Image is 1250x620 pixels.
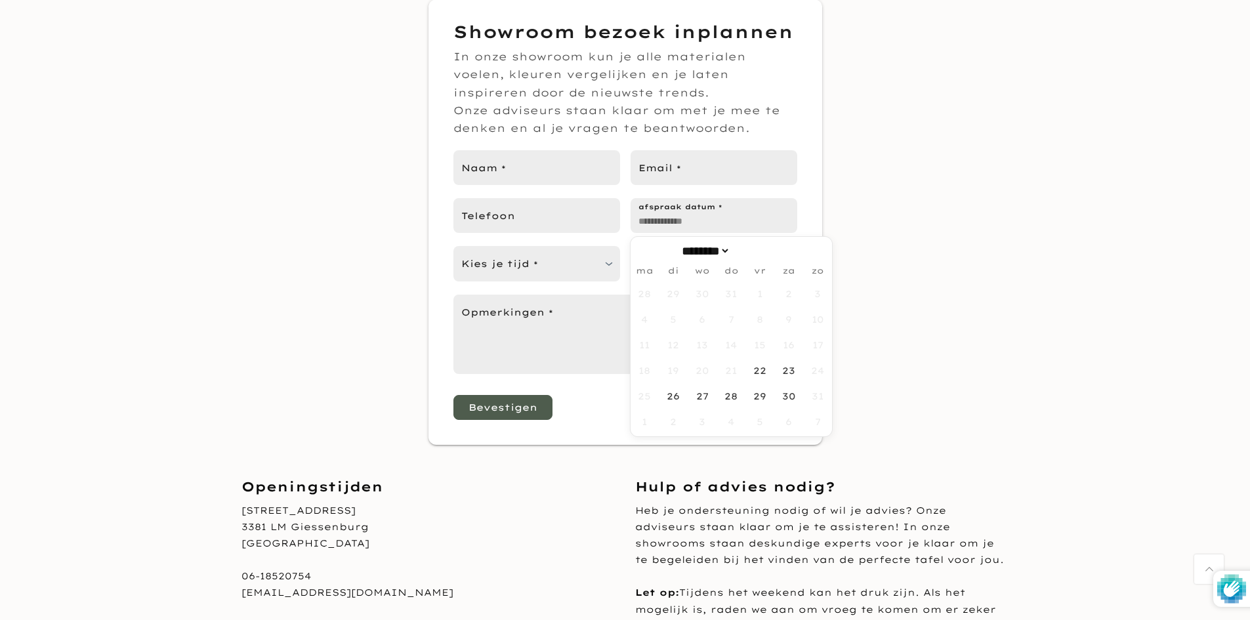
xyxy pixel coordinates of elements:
span: juli 30, 2025 [690,281,715,306]
span: augustus 20, 2025 [690,358,715,383]
p: In onze showroom kun je alle materialen voelen, kleuren vergelijken en je laten inspireren door d... [453,48,797,102]
span: za [774,266,803,275]
span: augustus 14, 2025 [719,332,744,358]
a: Terug naar boven [1194,554,1224,584]
span: augustus 19, 2025 [661,358,686,383]
h3: Openingstijden [241,478,615,496]
img: Beschermd door hCaptcha [1217,571,1246,607]
span: vr [745,266,774,275]
button: Bevestigen [453,395,552,420]
span: augustus 6, 2025 [690,306,715,332]
span: augustus 25, 2025 [632,383,657,409]
span: augustus 1, 2025 [747,281,773,306]
span: augustus 29, 2025 [747,383,773,409]
span: augustus 10, 2025 [805,306,831,332]
span: augustus 5, 2025 [661,306,686,332]
span: september 2, 2025 [661,409,686,434]
span: september 1, 2025 [632,409,657,434]
span: di [659,266,688,275]
span: juli 29, 2025 [661,281,686,306]
span: augustus 24, 2025 [805,358,831,383]
span: augustus 27, 2025 [690,383,715,409]
h3: Showroom bezoek inplannen [453,19,797,45]
span: wo [688,266,717,275]
span: juli 31, 2025 [719,281,744,306]
span: augustus 22, 2025 [747,358,773,383]
span: augustus 13, 2025 [690,332,715,358]
span: augustus 17, 2025 [805,332,831,358]
span: augustus 30, 2025 [776,383,802,409]
span: september 7, 2025 [805,409,831,434]
span: ma [631,266,659,275]
span: augustus 8, 2025 [747,306,773,332]
span: september 5, 2025 [747,409,773,434]
span: do [717,266,745,275]
span: juli 28, 2025 [632,281,657,306]
span: augustus 2, 2025 [776,281,802,306]
span: augustus 28, 2025 [719,383,744,409]
span: augustus 9, 2025 [776,306,802,332]
h3: Hulp of advies nodig? [635,478,1009,496]
span: september 4, 2025 [719,409,744,434]
span: augustus 31, 2025 [805,383,831,409]
iframe: toggle-frame [1,553,67,619]
span: zo [803,266,832,275]
span: september 3, 2025 [690,409,715,434]
span: augustus 4, 2025 [632,306,657,332]
span: augustus 26, 2025 [661,383,686,409]
span: augustus 21, 2025 [719,358,744,383]
p: Onze adviseurs staan klaar om met je mee te denken en al je vragen te beantwoorden. [453,102,797,137]
select: Month [677,244,730,258]
span: augustus 11, 2025 [632,332,657,358]
span: augustus 12, 2025 [661,332,686,358]
span: augustus 7, 2025 [719,306,744,332]
span: september 6, 2025 [776,409,802,434]
b: Let op: [635,587,679,598]
span: augustus 18, 2025 [632,358,657,383]
span: augustus 15, 2025 [747,332,773,358]
span: augustus 23, 2025 [776,358,802,383]
span: augustus 16, 2025 [776,332,802,358]
span: augustus 3, 2025 [805,281,831,306]
iframe: bot-iframe [1,342,257,566]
